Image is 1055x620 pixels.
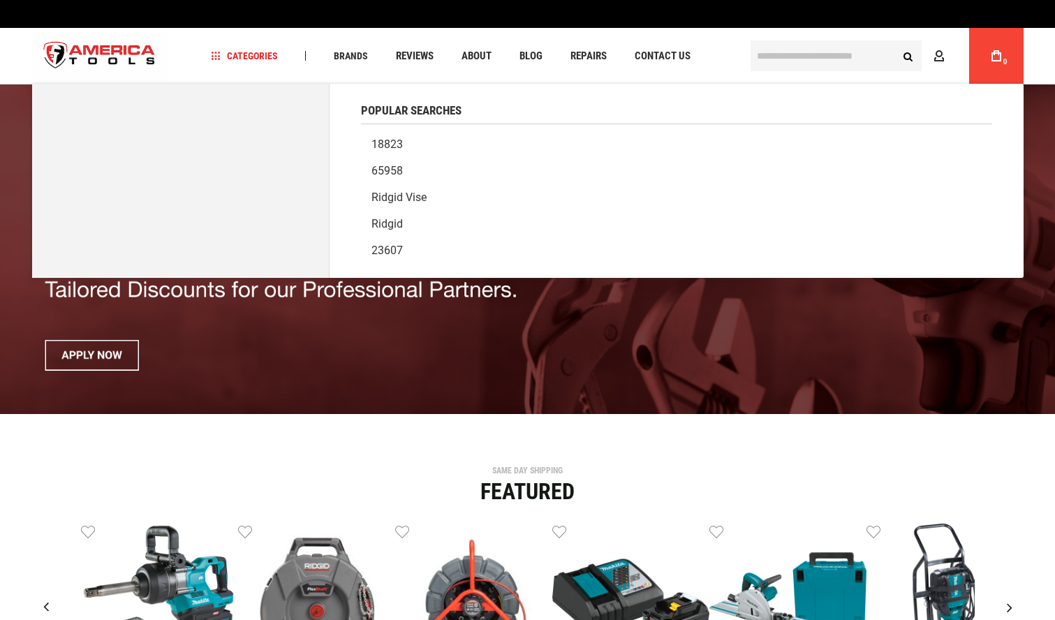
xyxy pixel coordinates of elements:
span: Categories [211,51,278,61]
span: Blog [519,51,543,61]
a: store logo [32,30,168,82]
a: Ridgid vise [361,184,992,211]
a: Categories [205,47,284,66]
a: 23607 [361,237,992,264]
a: Ridgid [361,211,992,237]
a: Contact Us [628,47,697,66]
div: SAME DAY SHIPPING [29,466,1027,475]
a: Brands [327,47,374,66]
span: Contact Us [635,51,691,61]
a: 18823 [361,131,992,158]
a: Reviews [390,47,440,66]
span: About [462,51,492,61]
span: 0 [1003,58,1008,66]
a: Repairs [564,47,613,66]
span: Popular Searches [361,105,462,117]
a: Blog [513,47,549,66]
img: America Tools [32,30,168,82]
a: About [455,47,498,66]
span: Brands [334,51,368,61]
span: Repairs [570,51,607,61]
span: Reviews [396,51,434,61]
a: 0 [983,28,1010,84]
a: 65958 [361,158,992,184]
button: Search [895,43,922,69]
div: Featured [29,480,1027,503]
